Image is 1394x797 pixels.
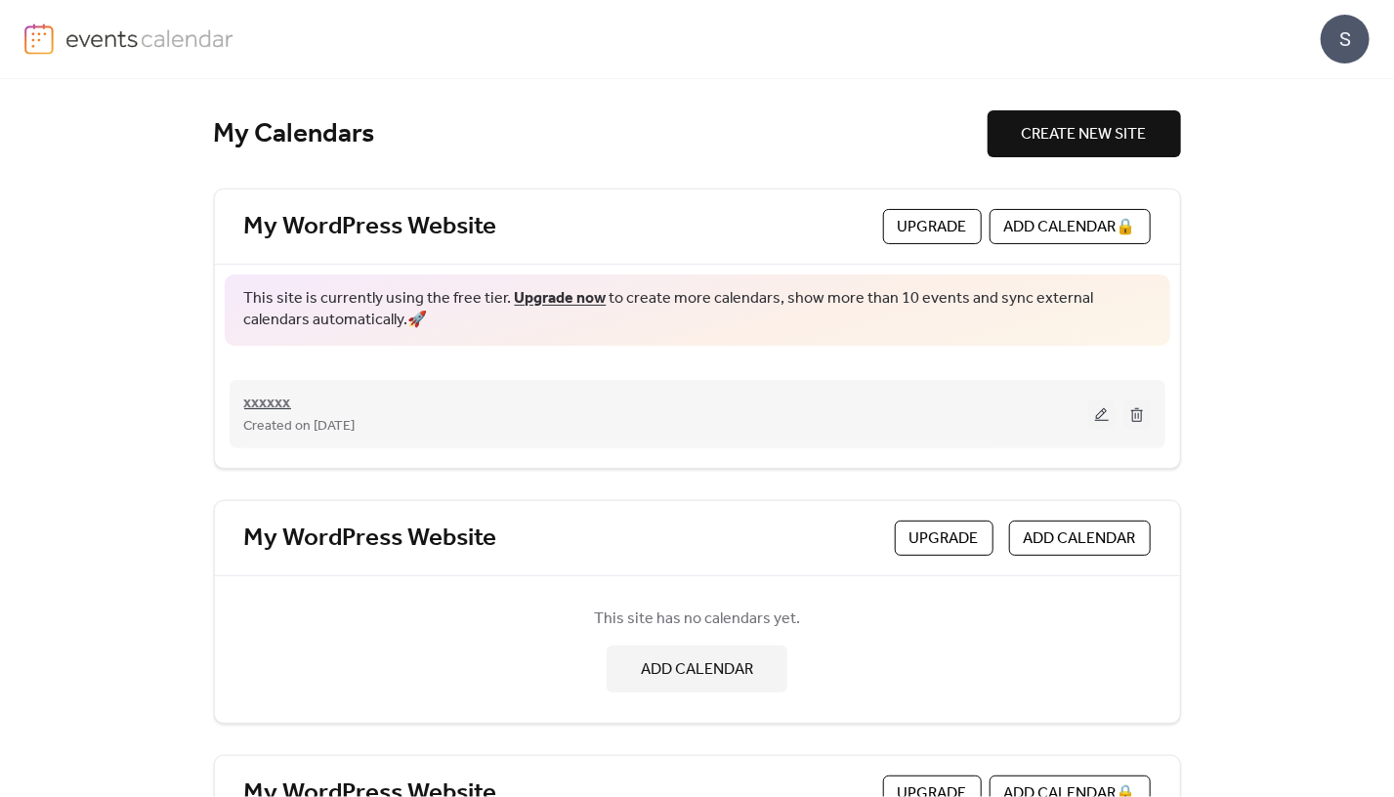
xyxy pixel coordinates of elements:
button: Upgrade [895,521,993,556]
span: ADD CALENDAR [1024,527,1136,551]
span: Created on [DATE] [244,415,356,439]
span: Upgrade [898,216,967,239]
span: Upgrade [909,527,979,551]
button: CREATE NEW SITE [988,110,1181,157]
button: ADD CALENDAR [1009,521,1151,556]
span: CREATE NEW SITE [1022,123,1147,147]
button: ADD CALENDAR [607,646,787,692]
button: Upgrade [883,209,982,244]
span: This site has no calendars yet. [594,608,800,631]
div: S [1321,15,1370,63]
a: xxxxxx [244,398,291,409]
div: My Calendars [214,117,988,151]
a: Upgrade now [515,283,607,314]
a: My WordPress Website [244,211,497,243]
a: My WordPress Website [244,523,497,555]
span: xxxxxx [244,392,291,415]
span: ADD CALENDAR [641,658,753,682]
img: logo [24,23,54,55]
span: This site is currently using the free tier. to create more calendars, show more than 10 events an... [244,288,1151,332]
img: logo-type [65,23,234,53]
